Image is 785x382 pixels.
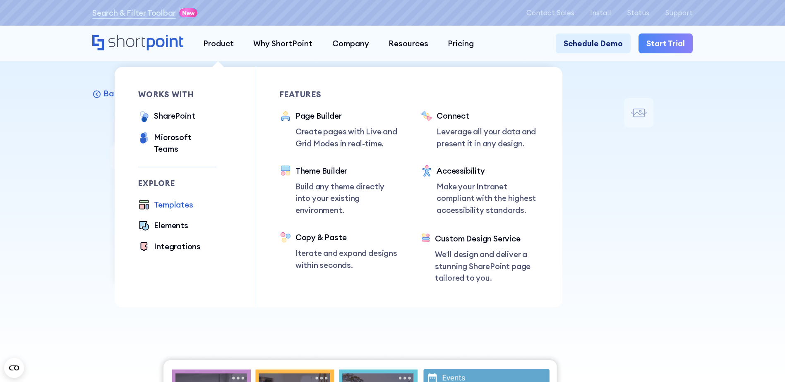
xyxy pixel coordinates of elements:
[435,233,539,244] div: Custom Design Service
[665,9,693,17] a: Support
[92,88,171,99] a: Back to Elements
[421,233,539,284] a: Custom Design ServiceWe’ll design and deliver a stunning SharePoint page tailored to you.
[526,9,574,17] a: Contact Sales
[138,199,193,212] a: Templates
[280,232,398,271] a: Copy & PasteIterate and expand designs within seconds.
[154,110,195,122] div: SharePoint
[295,110,398,122] div: Page Builder
[154,131,216,155] div: Microsoft Teams
[203,38,234,49] div: Product
[639,33,693,53] a: Start Trial
[295,165,398,177] div: Theme Builder
[138,220,188,232] a: Elements
[295,126,398,149] p: Create pages with Live and Grid Modes in real-time.
[437,126,539,149] p: Leverage all your data and present it in any design.
[280,91,398,98] div: Features
[92,35,184,52] a: Home
[138,179,216,187] div: Explore
[295,232,398,243] div: Copy & Paste
[437,165,539,177] div: Accessibility
[253,38,312,49] div: Why ShortPoint
[138,91,216,98] div: works with
[280,110,398,149] a: Page BuilderCreate pages with Live and Grid Modes in real-time.
[154,241,201,252] div: Integrations
[421,165,539,217] a: AccessibilityMake your Intranet compliant with the highest accessibility standards.
[280,165,398,216] a: Theme BuilderBuild any theme directly into your existing environment.
[437,110,539,122] div: Connect
[193,33,243,53] a: Product
[421,110,539,149] a: ConnectLeverage all your data and present it in any design.
[556,33,631,53] a: Schedule Demo
[244,33,322,53] a: Why ShortPoint
[154,220,188,231] div: Elements
[138,110,195,124] a: SharePoint
[322,33,379,53] a: Company
[138,241,201,253] a: Integrations
[379,33,438,53] a: Resources
[295,247,398,271] p: Iterate and expand designs within seconds.
[154,199,193,210] div: Templates
[590,9,611,17] a: Install
[438,33,484,53] a: Pricing
[389,38,428,49] div: Resources
[332,38,369,49] div: Company
[435,248,539,284] p: We’ll design and deliver a stunning SharePoint page tailored to you.
[103,88,171,99] p: Back to Elements
[295,181,398,216] p: Build any theme directly into your existing environment.
[448,38,474,49] div: Pricing
[138,131,216,155] a: Microsoft Teams
[636,286,785,382] iframe: Chat Widget
[92,7,176,19] a: Search & Filter Toolbar
[627,9,649,17] a: Status
[437,181,539,216] p: Make your Intranet compliant with the highest accessibility standards.
[4,358,24,378] button: Open CMP widget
